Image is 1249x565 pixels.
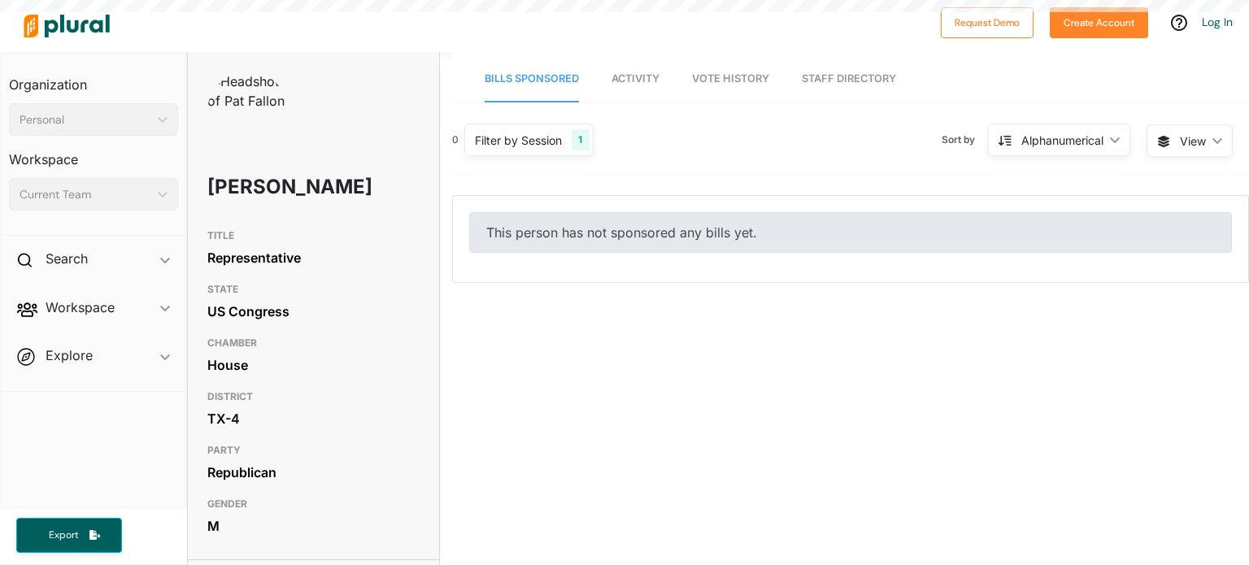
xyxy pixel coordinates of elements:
a: Vote History [692,56,769,102]
h3: Organization [9,61,178,97]
button: Request Demo [941,7,1034,38]
div: TX-4 [207,406,420,431]
div: Current Team [20,186,151,203]
h2: Search [46,250,88,267]
a: Create Account [1050,13,1148,30]
div: Personal [20,111,151,128]
a: Staff Directory [802,56,896,102]
h3: GENDER [207,494,420,514]
a: Bills Sponsored [485,56,579,102]
div: House [207,353,420,377]
a: Log In [1202,15,1233,29]
button: Export [16,518,122,553]
span: View [1180,133,1206,150]
div: Representative [207,246,420,270]
div: This person has not sponsored any bills yet. [469,212,1232,253]
h3: DISTRICT [207,387,420,406]
div: US Congress [207,299,420,324]
a: Activity [611,56,659,102]
button: Create Account [1050,7,1148,38]
span: Export [37,528,89,542]
h3: TITLE [207,226,420,246]
h3: STATE [207,280,420,299]
h3: Workspace [9,136,178,172]
div: Filter by Session [475,132,562,149]
h1: [PERSON_NAME] [207,163,335,211]
h3: CHAMBER [207,333,420,353]
div: M [207,514,420,538]
a: Request Demo [941,13,1034,30]
div: 1 [572,129,589,150]
span: Bills Sponsored [485,72,579,85]
span: Sort by [942,133,988,147]
img: Headshot of Pat Fallon [207,72,289,111]
span: Activity [611,72,659,85]
div: Alphanumerical [1021,132,1103,149]
span: Vote History [692,72,769,85]
h3: PARTY [207,441,420,460]
div: 0 [452,133,459,147]
div: Republican [207,460,420,485]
